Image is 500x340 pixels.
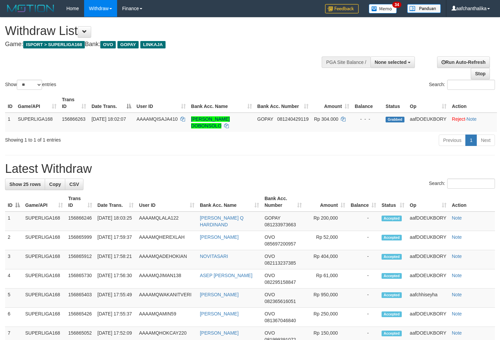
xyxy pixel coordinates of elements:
[65,179,83,190] a: CSV
[352,93,383,113] th: Balance
[49,182,61,187] span: Copy
[66,231,95,250] td: 156865999
[439,135,466,146] a: Previous
[311,93,352,113] th: Amount: activate to sort column ascending
[66,212,95,231] td: 156866246
[449,93,497,113] th: Action
[370,56,415,68] button: None selected
[89,93,134,113] th: Date Trans.: activate to sort column descending
[136,308,197,327] td: AAAAMQAMIN59
[382,331,402,336] span: Accepted
[5,134,203,143] div: Showing 1 to 1 of 1 entries
[386,117,404,122] span: Grabbed
[200,311,239,316] a: [PERSON_NAME]
[471,68,490,79] a: Stop
[188,93,255,113] th: Bank Acc. Name: activate to sort column ascending
[382,216,402,221] span: Accepted
[200,254,228,259] a: NOVITASARI
[348,212,379,231] td: -
[452,116,465,122] a: Reject
[348,308,379,327] td: -
[257,116,273,122] span: GOPAY
[200,273,252,278] a: ASEP [PERSON_NAME]
[66,250,95,269] td: 156865912
[449,192,495,212] th: Action
[407,93,449,113] th: Op: activate to sort column ascending
[476,135,495,146] a: Next
[5,41,327,48] h4: Game: Bank:
[5,80,56,90] label: Show entries
[200,215,244,227] a: [PERSON_NAME] Q HARDINAND
[465,135,477,146] a: 1
[117,41,139,48] span: GOPAY
[140,41,166,48] span: LINKAJA
[322,56,370,68] div: PGA Site Balance /
[382,292,402,298] span: Accepted
[5,192,23,212] th: ID: activate to sort column descending
[452,292,462,297] a: Note
[200,292,239,297] a: [PERSON_NAME]
[264,260,296,266] span: Copy 082113237385 to clipboard
[407,308,449,327] td: aafDOEUKBORY
[305,250,348,269] td: Rp 404,000
[23,231,66,250] td: SUPERLIGA168
[264,318,296,323] span: Copy 081367046840 to clipboard
[5,162,495,176] h1: Latest Withdraw
[95,308,137,327] td: [DATE] 17:55:37
[305,269,348,289] td: Rp 61,000
[59,93,89,113] th: Trans ID: activate to sort column ascending
[23,289,66,308] td: SUPERLIGA168
[5,212,23,231] td: 1
[264,299,296,304] span: Copy 082365616051 to clipboard
[136,289,197,308] td: AAAAMQWAKANITVERI
[5,24,327,38] h1: Withdraw List
[264,292,275,297] span: OVO
[264,234,275,240] span: OVO
[5,250,23,269] td: 3
[382,273,402,279] span: Accepted
[5,113,15,132] td: 1
[407,212,449,231] td: aafDOEUKBORY
[264,254,275,259] span: OVO
[23,308,66,327] td: SUPERLIGA168
[23,41,85,48] span: ISPORT > SUPERLIGA168
[277,116,309,122] span: Copy 081240429119 to clipboard
[136,231,197,250] td: AAAAMQHEREXLAH
[23,192,66,212] th: Game/API: activate to sort column ascending
[9,182,41,187] span: Show 25 rows
[197,192,262,212] th: Bank Acc. Name: activate to sort column ascending
[5,3,56,13] img: MOTION_logo.png
[92,116,126,122] span: [DATE] 18:02:07
[305,308,348,327] td: Rp 250,000
[305,289,348,308] td: Rp 950,000
[407,250,449,269] td: aafDOEUKBORY
[452,215,462,221] a: Note
[95,289,137,308] td: [DATE] 17:55:49
[200,330,239,336] a: [PERSON_NAME]
[382,254,402,260] span: Accepted
[5,269,23,289] td: 4
[66,192,95,212] th: Trans ID: activate to sort column ascending
[191,116,230,128] a: [PERSON_NAME] DOBONSOLO
[5,289,23,308] td: 5
[348,289,379,308] td: -
[200,234,239,240] a: [PERSON_NAME]
[348,192,379,212] th: Balance: activate to sort column ascending
[325,4,359,13] img: Feedback.jpg
[452,273,462,278] a: Note
[314,116,338,122] span: Rp 304.000
[375,60,407,65] span: None selected
[449,113,497,132] td: ·
[407,269,449,289] td: aafDOEUKBORY
[382,311,402,317] span: Accepted
[407,192,449,212] th: Op: activate to sort column ascending
[348,250,379,269] td: -
[5,179,45,190] a: Show 25 rows
[23,250,66,269] td: SUPERLIGA168
[137,116,178,122] span: AAAAMQISAJA410
[5,93,15,113] th: ID
[66,308,95,327] td: 156865426
[62,116,85,122] span: 156866263
[95,250,137,269] td: [DATE] 17:58:21
[95,231,137,250] td: [DATE] 17:59:37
